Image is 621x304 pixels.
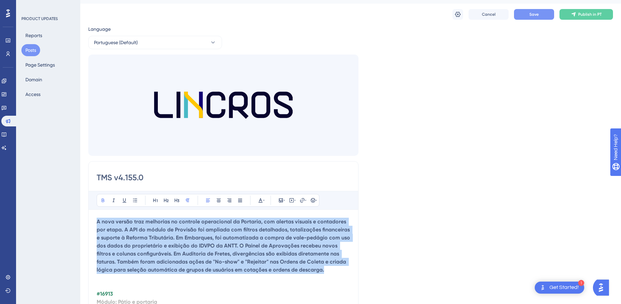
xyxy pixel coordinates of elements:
img: launcher-image-alternative-text [539,284,547,292]
span: Portuguese (Default) [94,38,138,46]
button: Reports [21,29,46,41]
strong: #16913 [97,291,113,297]
span: Publish in PT [578,12,602,17]
button: Publish in PT [559,9,613,20]
div: Open Get Started! checklist, remaining modules: 1 [535,282,584,294]
span: Cancel [482,12,496,17]
div: Get Started! [549,284,579,291]
button: Page Settings [21,59,59,71]
button: Save [514,9,554,20]
button: Portuguese (Default) [88,36,222,49]
button: Posts [21,44,40,56]
div: PRODUCT UPDATES [21,16,58,21]
img: file-1737635988097.png [88,55,358,156]
input: Post Title [97,172,350,183]
span: Need Help? [16,2,42,10]
div: 1 [578,280,584,286]
strong: A nova versão traz melhorias no controle operacional da Portaria, com alertas visuais e contadore... [97,218,351,273]
button: Access [21,88,44,100]
span: Language [88,25,111,33]
button: Cancel [469,9,509,20]
span: Save [529,12,539,17]
iframe: UserGuiding AI Assistant Launcher [593,278,613,298]
button: Domain [21,74,46,86]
